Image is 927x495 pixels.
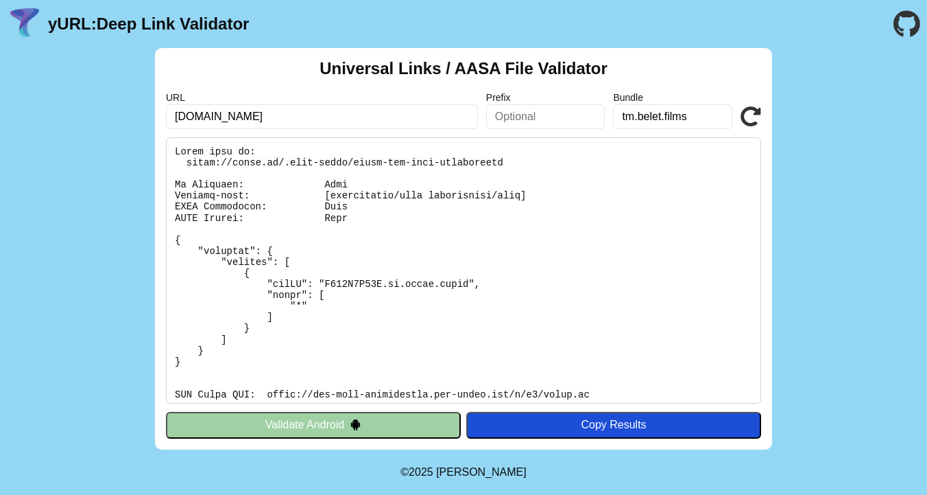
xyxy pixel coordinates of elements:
label: Prefix [486,92,605,103]
input: Required [166,104,478,129]
footer: © [400,450,526,495]
pre: Lorem ipsu do: sitam://conse.ad/.elit-seddo/eiusm-tem-inci-utlaboreetd Ma Aliquaen: Admi Veniamq-... [166,137,761,404]
button: Copy Results [466,412,761,438]
span: 2025 [409,466,433,478]
button: Validate Android [166,412,461,438]
a: yURL:Deep Link Validator [48,14,249,34]
img: droidIcon.svg [350,419,361,430]
label: Bundle [613,92,732,103]
div: Copy Results [473,419,754,431]
a: Michael Ibragimchayev's Personal Site [436,466,527,478]
input: Optional [486,104,605,129]
h2: Universal Links / AASA File Validator [320,59,607,78]
label: URL [166,92,478,103]
input: Optional [613,104,732,129]
img: yURL Logo [7,6,43,42]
